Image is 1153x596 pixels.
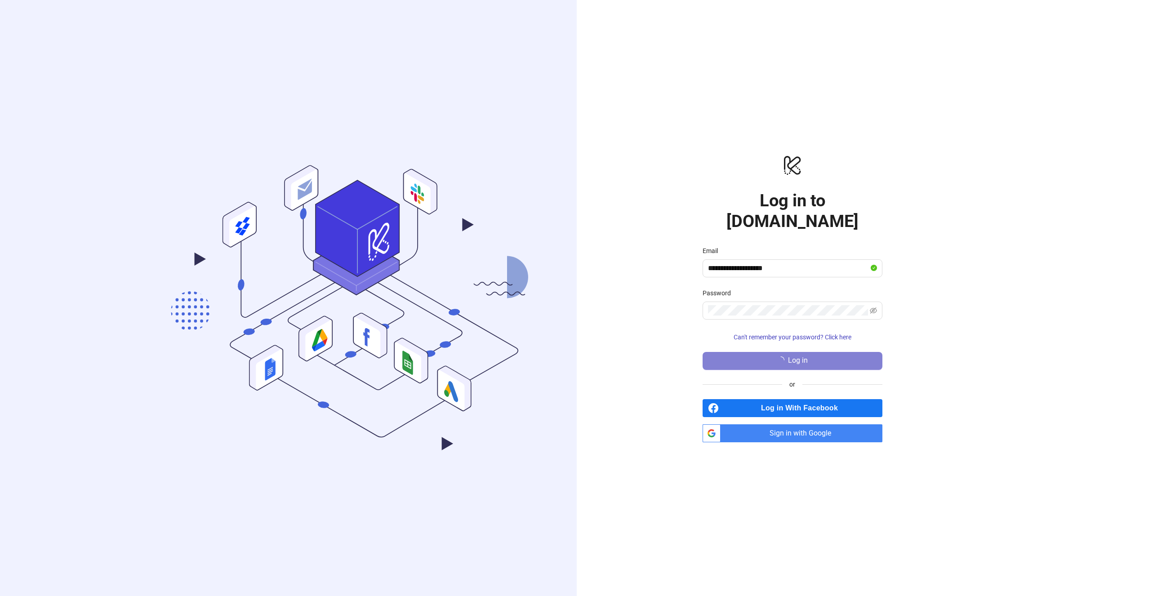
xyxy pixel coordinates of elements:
[788,356,808,365] span: Log in
[703,190,882,231] h1: Log in to [DOMAIN_NAME]
[708,263,869,274] input: Email
[703,330,882,345] button: Can't remember your password? Click here
[703,424,882,442] a: Sign in with Google
[708,305,868,316] input: Password
[734,334,851,341] span: Can't remember your password? Click here
[703,288,737,298] label: Password
[703,334,882,341] a: Can't remember your password? Click here
[777,356,784,364] span: loading
[724,424,882,442] span: Sign in with Google
[703,246,724,256] label: Email
[722,399,882,417] span: Log in With Facebook
[782,379,802,389] span: or
[703,399,882,417] a: Log in With Facebook
[703,352,882,370] button: Log in
[870,307,877,314] span: eye-invisible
